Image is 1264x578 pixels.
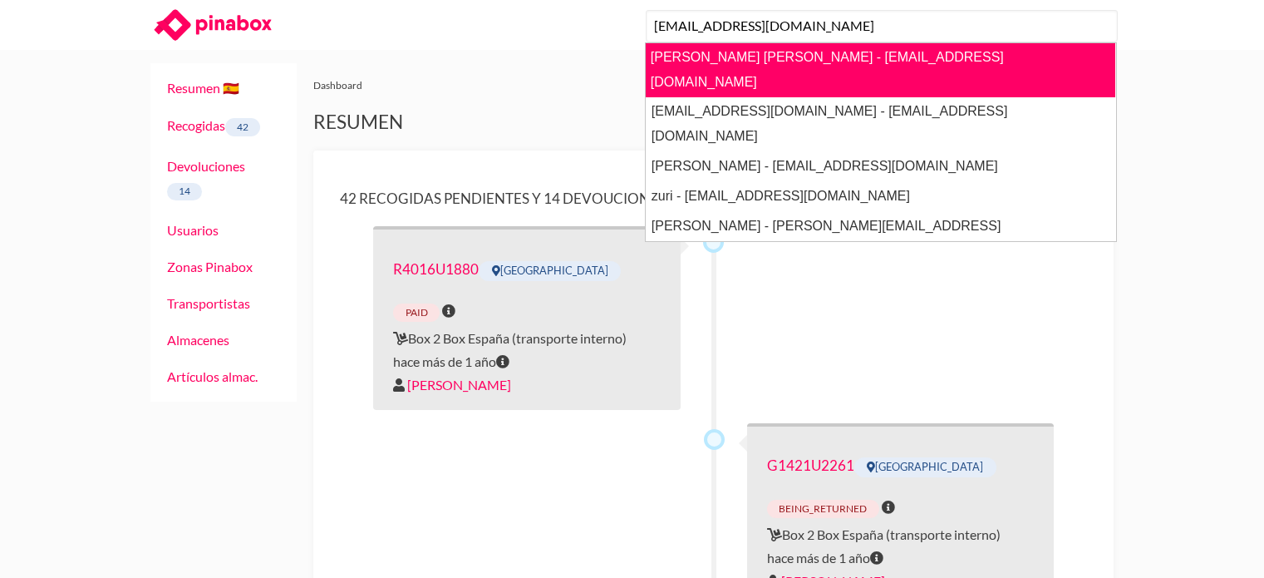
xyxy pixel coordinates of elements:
[646,151,1116,181] a: [PERSON_NAME] - [EMAIL_ADDRESS][DOMAIN_NAME]
[393,304,440,322] span: paid
[646,96,1116,151] a: [EMAIL_ADDRESS][DOMAIN_NAME] - [EMAIL_ADDRESS][DOMAIN_NAME]
[373,226,681,409] div: Box 2 Box España (transporte interno) hace más de 1 año
[167,368,258,384] a: Artículos almac.
[854,457,996,477] span: [GEOGRAPHIC_DATA]
[496,350,509,373] span: miércoles - 6/03/2024 - 12:00 PM
[393,260,479,278] a: Contacto: Sara Arias Cano, Teléfono: 603834132
[167,80,239,96] a: Resumen 🇪🇸
[167,259,253,274] a: Zonas Pinabox
[167,332,229,348] a: Almacenes
[882,496,895,519] span: Fecha pasada y todavía no ha sido devuelto
[340,190,1087,207] h4: 42 Recogidas pendientes y 14 Devouciones pendientes
[407,373,511,397] a: Usuario: Sara Arias Cano, Email: office@pablosainzvillegas.com, Contacto: Sara Arias Cano Teléfon...
[767,457,854,474] a: Contacto: Maria, Teléfono: 620479471
[167,295,250,311] a: Transportistas
[767,500,879,518] span: being_returned
[167,222,219,238] a: Usuarios
[645,42,1115,97] a: [PERSON_NAME] [PERSON_NAME] - [EMAIL_ADDRESS][DOMAIN_NAME]
[646,10,1118,42] input: Busca usuarios por nombre o email
[646,211,1116,266] a: [PERSON_NAME] - [PERSON_NAME][EMAIL_ADDRESS][DOMAIN_NAME]
[442,299,455,323] span: La fecha pasada y no está stored
[479,261,621,281] span: [GEOGRAPHIC_DATA]
[167,158,245,198] a: Devoluciones14
[167,117,261,133] a: Recogidas42
[870,546,883,570] span: martes - 19/03/2024 - 09:00 AM
[225,118,261,136] span: 42
[313,77,1114,94] div: Dashboard
[313,111,1114,134] h2: Resumen
[167,183,203,201] span: 14
[646,181,1116,211] a: zuri - [EMAIL_ADDRESS][DOMAIN_NAME]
